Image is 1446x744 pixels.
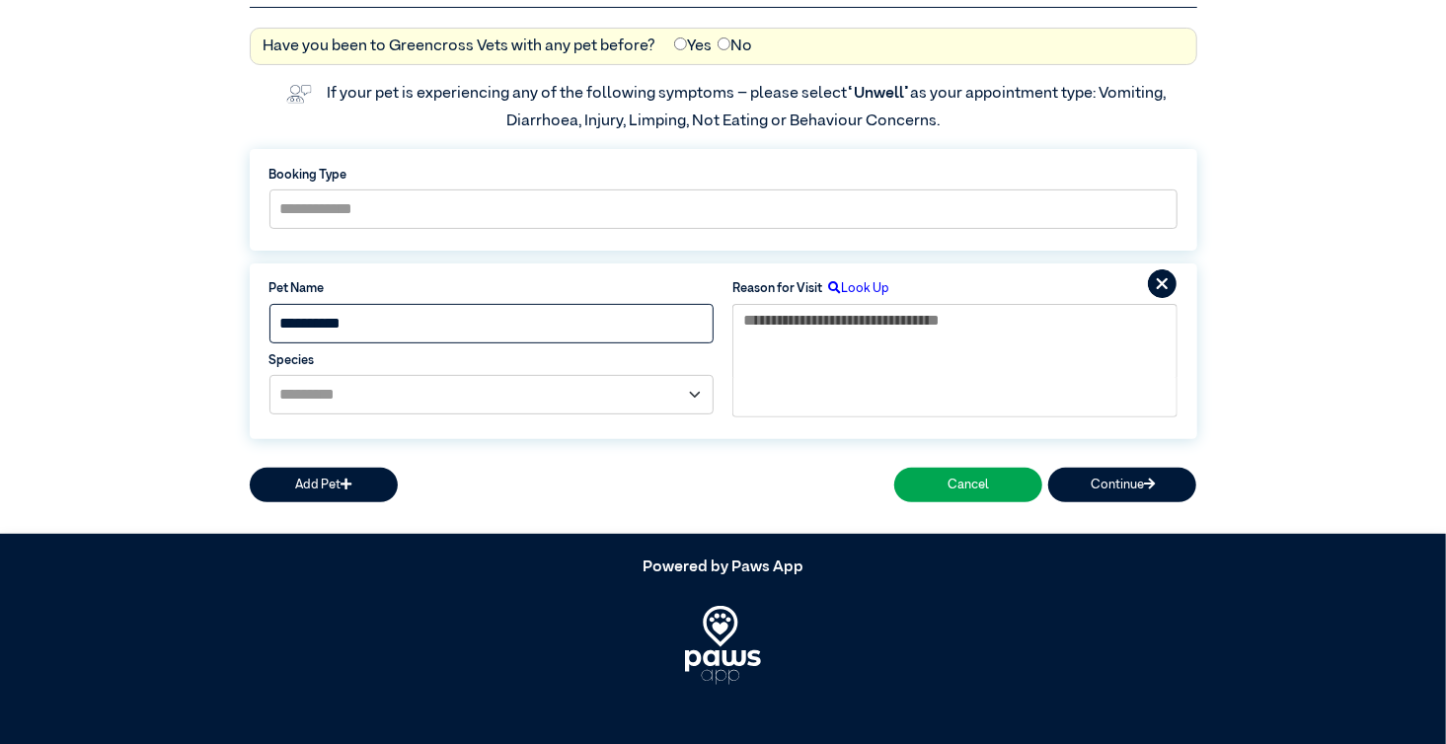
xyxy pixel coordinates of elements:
[674,37,687,50] input: Yes
[685,606,761,685] img: PawsApp
[269,279,714,298] label: Pet Name
[269,166,1178,185] label: Booking Type
[327,86,1169,129] label: If your pet is experiencing any of the following symptoms – please select as your appointment typ...
[280,78,318,110] img: vet
[250,468,398,502] button: Add Pet
[718,35,752,58] label: No
[674,35,712,58] label: Yes
[822,279,889,298] label: Look Up
[718,37,730,50] input: No
[263,35,655,58] label: Have you been to Greencross Vets with any pet before?
[250,558,1197,577] h5: Powered by Paws App
[269,351,714,370] label: Species
[732,279,822,298] label: Reason for Visit
[1048,468,1196,502] button: Continue
[847,86,910,102] span: “Unwell”
[894,468,1042,502] button: Cancel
